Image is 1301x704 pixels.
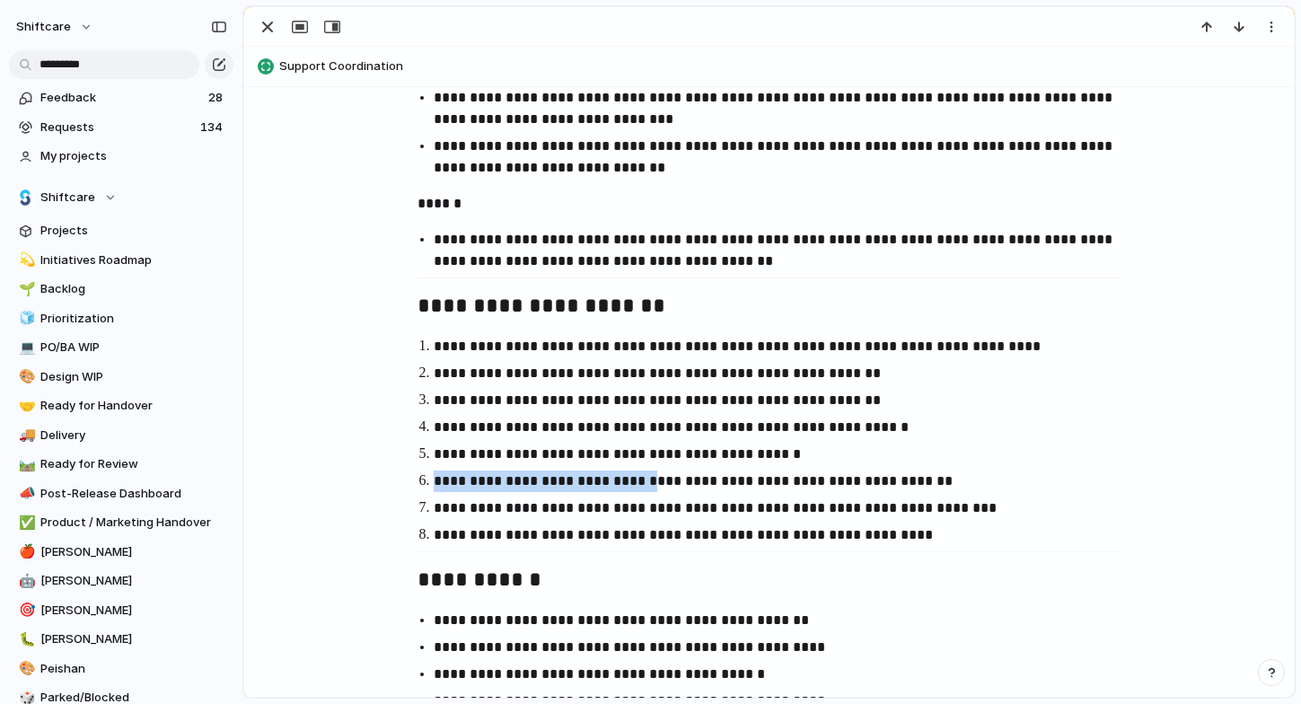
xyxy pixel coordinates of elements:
div: ✅ [19,513,31,533]
button: 💫 [16,251,34,269]
div: 💻 [19,338,31,358]
div: 🤖 [19,571,31,592]
span: [PERSON_NAME] [40,602,227,620]
a: 📣Post-Release Dashboard [9,480,233,507]
button: shiftcare [8,13,102,41]
span: Post-Release Dashboard [40,485,227,503]
span: Prioritization [40,310,227,328]
button: 🎯 [16,602,34,620]
button: 📣 [16,485,34,503]
span: Ready for Review [40,455,227,473]
div: 🚚 [19,425,31,445]
div: 🍎 [19,541,31,562]
button: 🎨 [16,368,34,386]
a: 🌱Backlog [9,276,233,303]
span: Requests [40,119,195,136]
div: 🎯 [19,600,31,620]
button: Support Coordination [252,52,1286,81]
span: My projects [40,147,227,165]
a: 🧊Prioritization [9,305,233,332]
span: 28 [208,89,226,107]
span: Product / Marketing Handover [40,514,227,532]
a: ✅Product / Marketing Handover [9,509,233,536]
div: 🎨 [19,658,31,679]
span: PO/BA WIP [40,339,227,356]
a: My projects [9,143,233,170]
span: Peishan [40,660,227,678]
span: Backlog [40,280,227,298]
a: 🍎[PERSON_NAME] [9,539,233,566]
button: 💻 [16,339,34,356]
button: 🛤️ [16,455,34,473]
span: [PERSON_NAME] [40,543,227,561]
button: 🚚 [16,427,34,444]
button: 🐛 [16,630,34,648]
a: Feedback28 [9,84,233,111]
a: 🤝Ready for Handover [9,392,233,419]
span: Support Coordination [279,57,1286,75]
span: Delivery [40,427,227,444]
span: Ready for Handover [40,397,227,415]
span: Design WIP [40,368,227,386]
span: Shiftcare [40,189,95,207]
span: Projects [40,222,227,240]
div: 🛤️ [19,454,31,475]
span: Initiatives Roadmap [40,251,227,269]
button: 🤝 [16,397,34,415]
div: 🤝 [19,396,31,417]
a: 🎨Design WIP [9,364,233,391]
button: 🧊 [16,310,34,328]
a: 🤖[PERSON_NAME] [9,568,233,594]
div: 🐛 [19,629,31,650]
div: 🎨 [19,366,31,387]
span: [PERSON_NAME] [40,572,227,590]
div: 📣 [19,483,31,504]
button: 🤖 [16,572,34,590]
div: 🌱 [19,279,31,300]
span: 134 [200,119,226,136]
a: 🎯[PERSON_NAME] [9,597,233,624]
a: 🐛[PERSON_NAME] [9,626,233,653]
button: ✅ [16,514,34,532]
button: 🌱 [16,280,34,298]
button: 🎨 [16,660,34,678]
a: 🛤️Ready for Review [9,451,233,478]
button: 🍎 [16,543,34,561]
span: [PERSON_NAME] [40,630,227,648]
a: 🎨Peishan [9,656,233,682]
div: 💫 [19,250,31,270]
span: Feedback [40,89,203,107]
a: 💫Initiatives Roadmap [9,247,233,274]
button: Shiftcare [9,184,233,211]
a: 🚚Delivery [9,422,233,449]
a: Requests134 [9,114,233,141]
a: 💻PO/BA WIP [9,334,233,361]
a: Projects [9,217,233,244]
div: 🧊 [19,308,31,329]
span: shiftcare [16,18,71,36]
